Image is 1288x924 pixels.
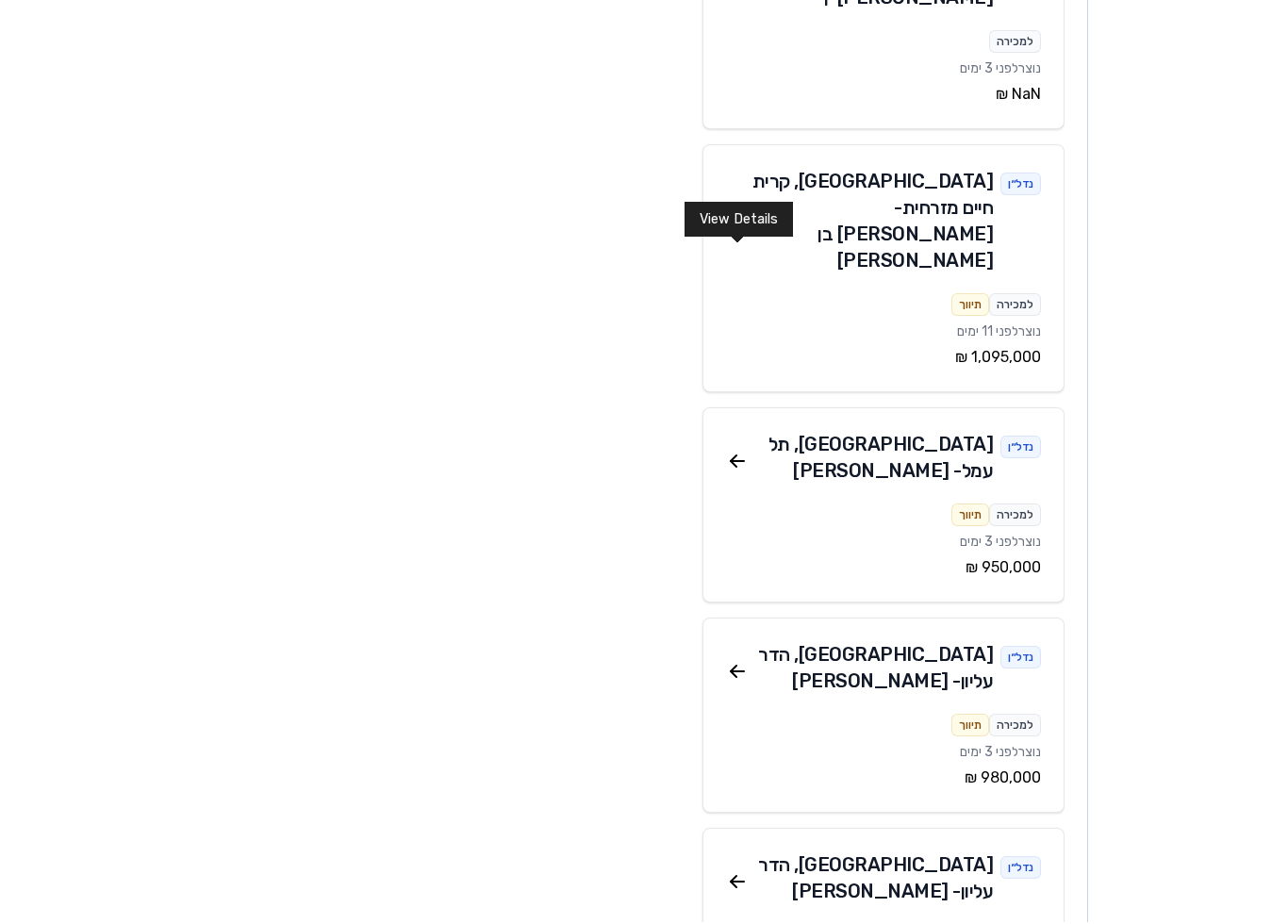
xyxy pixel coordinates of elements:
div: למכירה [989,295,1041,318]
div: נדל״ן [1000,858,1041,881]
div: תיווך [951,295,989,318]
div: [GEOGRAPHIC_DATA] , קרית חיים מזרחית - [PERSON_NAME] בן [PERSON_NAME] [749,170,994,275]
div: [GEOGRAPHIC_DATA] , תל עמל - [PERSON_NAME] [749,433,994,486]
div: תיווך [951,716,989,738]
div: נדל״ן [1000,437,1041,460]
span: נוצר לפני 3 ימים [960,746,1041,762]
div: למכירה [989,505,1041,528]
div: למכירה [989,716,1041,738]
div: ‏NaN ‏₪ [726,85,1041,107]
div: [GEOGRAPHIC_DATA] , הדר עליון - [PERSON_NAME] [749,643,994,696]
div: ‏950,000 ‏₪ [726,558,1041,581]
div: ‏1,095,000 ‏₪ [726,348,1041,371]
div: תיווך [951,505,989,528]
div: ‏980,000 ‏₪ [726,768,1041,791]
span: נוצר לפני 3 ימים [960,536,1041,552]
div: נדל״ן [1000,174,1041,197]
span: נוצר לפני 3 ימים [960,62,1041,78]
div: נדל״ן [1000,648,1041,670]
div: [GEOGRAPHIC_DATA] , הדר עליון - [PERSON_NAME] [749,853,994,906]
span: נוצר לפני 11 ימים [957,325,1041,341]
div: למכירה [989,32,1041,55]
